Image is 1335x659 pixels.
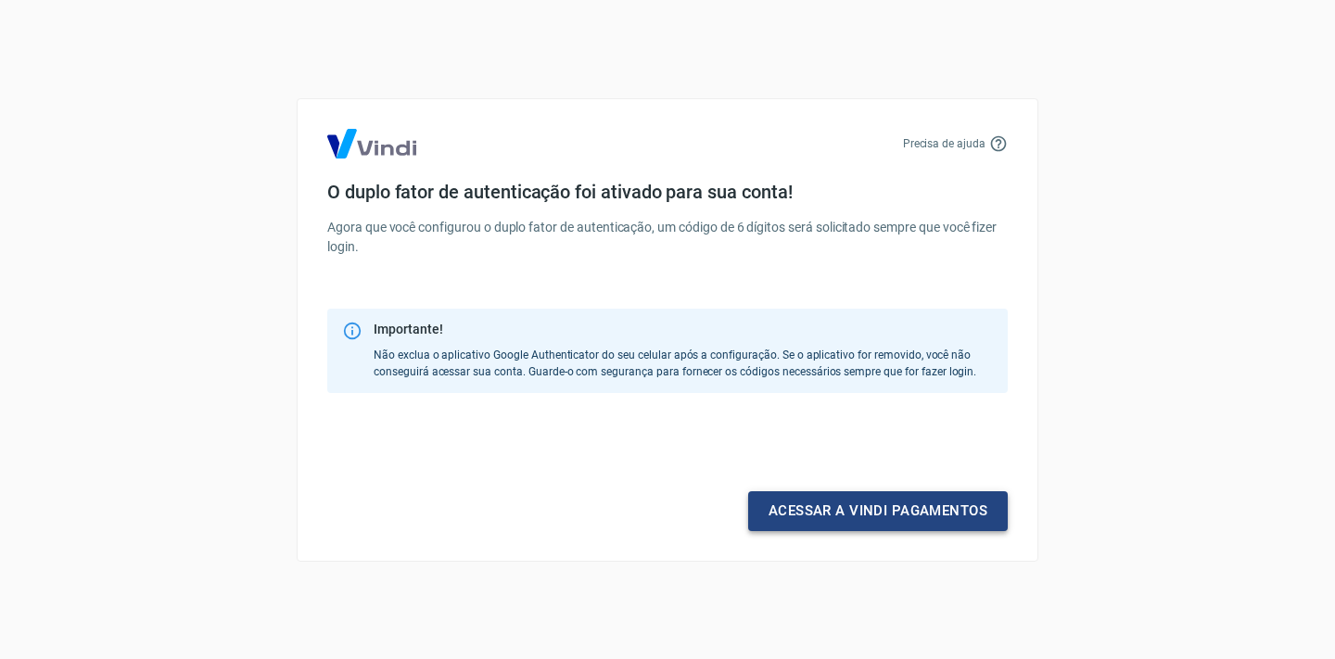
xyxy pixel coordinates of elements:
p: Precisa de ajuda [903,135,985,152]
p: Agora que você configurou o duplo fator de autenticação, um código de 6 dígitos será solicitado s... [327,218,1008,257]
a: Acessar a Vindi pagamentos [748,491,1008,530]
h4: O duplo fator de autenticação foi ativado para sua conta! [327,181,1008,203]
div: Não exclua o aplicativo Google Authenticator do seu celular após a configuração. Se o aplicativo ... [374,314,993,387]
div: Importante! [374,320,993,339]
img: Logo Vind [327,129,416,158]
